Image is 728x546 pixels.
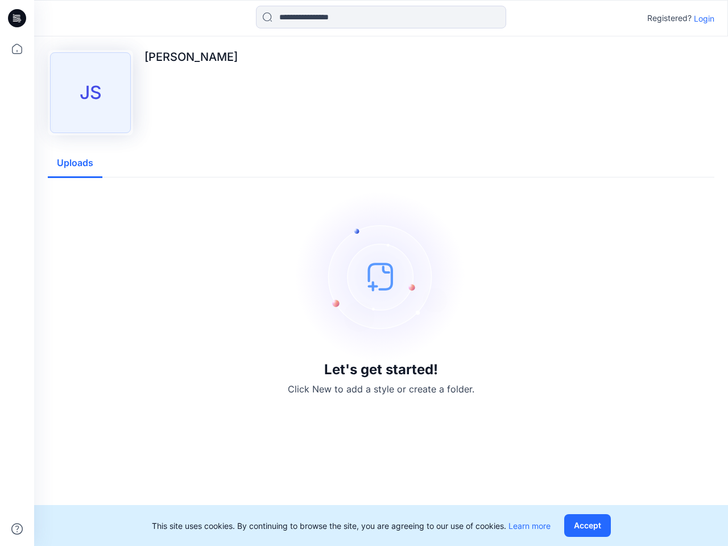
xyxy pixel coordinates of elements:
div: JS [50,52,131,133]
img: empty-state-image.svg [296,191,466,362]
button: Uploads [48,149,102,178]
p: [PERSON_NAME] [144,50,238,64]
h3: Let's get started! [324,362,438,378]
a: Learn more [508,521,551,531]
button: Accept [564,514,611,537]
p: This site uses cookies. By continuing to browse the site, you are agreeing to our use of cookies. [152,520,551,532]
p: Login [694,13,714,24]
p: Click New to add a style or create a folder. [288,382,474,396]
p: Registered? [647,11,692,25]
